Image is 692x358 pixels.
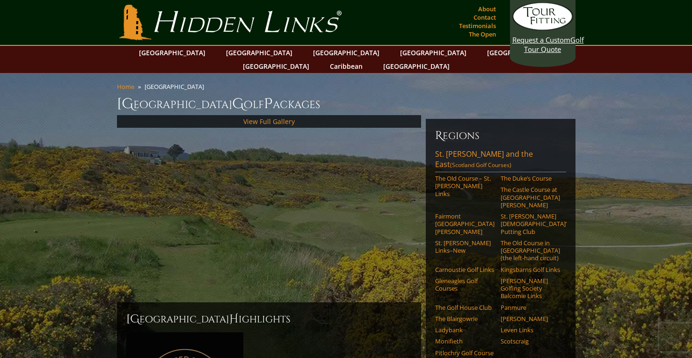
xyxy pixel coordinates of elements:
a: View Full Gallery [243,117,295,126]
li: [GEOGRAPHIC_DATA] [145,82,208,91]
a: [PERSON_NAME] [501,315,560,322]
a: Leven Links [501,326,560,334]
h1: [GEOGRAPHIC_DATA] olf ackages [117,95,575,113]
span: Request a Custom [512,35,570,44]
a: The Old Course in [GEOGRAPHIC_DATA] (the left-hand circuit) [501,239,560,262]
span: P [264,95,273,113]
h2: [GEOGRAPHIC_DATA] ighlights [126,312,412,327]
a: The Old Course – St. [PERSON_NAME] Links [435,175,495,197]
span: (Scotland Golf Courses) [450,161,511,169]
a: Ladybank [435,326,495,334]
a: Monifieth [435,337,495,345]
h6: Regions [435,128,566,143]
a: Request a CustomGolf Tour Quote [512,2,573,54]
a: [GEOGRAPHIC_DATA] [134,46,210,59]
a: [GEOGRAPHIC_DATA] [482,46,558,59]
a: Pitlochry Golf Course [435,349,495,357]
span: G [232,95,244,113]
a: Contact [471,11,498,24]
a: Panmure [501,304,560,311]
a: Caribbean [325,59,367,73]
a: The Blairgowrie [435,315,495,322]
a: [GEOGRAPHIC_DATA] [308,46,384,59]
a: St. [PERSON_NAME] and the East(Scotland Golf Courses) [435,149,566,172]
a: [PERSON_NAME] Golfing Society Balcomie Links [501,277,560,300]
a: Fairmont [GEOGRAPHIC_DATA][PERSON_NAME] [435,212,495,235]
a: St. [PERSON_NAME] Links–New [435,239,495,255]
a: The Golf House Club [435,304,495,311]
a: Carnoustie Golf Links [435,266,495,273]
a: The Open [466,28,498,41]
a: Gleneagles Golf Courses [435,277,495,292]
a: About [476,2,498,15]
a: [GEOGRAPHIC_DATA] [221,46,297,59]
a: St. [PERSON_NAME] [DEMOGRAPHIC_DATA]’ Putting Club [501,212,560,235]
a: [GEOGRAPHIC_DATA] [379,59,454,73]
a: Home [117,82,134,91]
a: Testimonials [457,19,498,32]
span: H [229,312,239,327]
a: The Castle Course at [GEOGRAPHIC_DATA][PERSON_NAME] [501,186,560,209]
a: [GEOGRAPHIC_DATA] [395,46,471,59]
a: Kingsbarns Golf Links [501,266,560,273]
a: Scotscraig [501,337,560,345]
a: [GEOGRAPHIC_DATA] [238,59,314,73]
a: The Duke’s Course [501,175,560,182]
